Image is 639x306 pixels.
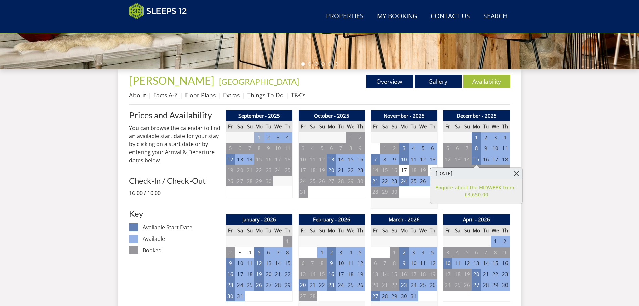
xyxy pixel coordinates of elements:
[346,121,355,132] th: We
[418,258,428,269] td: 11
[462,247,472,258] td: 5
[371,121,380,132] th: Fr
[380,121,389,132] th: Sa
[346,132,355,143] td: 1
[317,247,327,258] td: 1
[371,186,380,198] td: 28
[235,154,245,165] td: 13
[283,121,292,132] th: Th
[264,143,273,154] td: 9
[235,121,245,132] th: Sa
[346,165,355,176] td: 22
[254,143,264,154] td: 8
[390,186,399,198] td: 30
[390,143,399,154] td: 2
[226,110,292,121] th: September - 2025
[399,269,409,280] td: 16
[283,165,292,176] td: 25
[443,154,452,165] td: 12
[143,246,220,254] dd: Booked
[336,269,346,280] td: 17
[409,269,418,280] td: 17
[371,258,380,269] td: 6
[356,143,365,154] td: 9
[452,143,462,154] td: 6
[264,269,273,280] td: 20
[399,247,409,258] td: 2
[298,110,365,121] th: October - 2025
[415,75,462,88] a: Gallery
[226,225,235,236] th: Fr
[380,154,389,165] td: 8
[264,154,273,165] td: 16
[346,258,355,269] td: 11
[500,225,510,236] th: Th
[428,258,437,269] td: 12
[254,121,264,132] th: Mo
[463,75,510,88] a: Availability
[254,269,264,280] td: 19
[399,143,409,154] td: 3
[308,121,317,132] th: Sa
[129,110,220,120] a: Prices and Availability
[273,132,283,143] td: 3
[273,121,283,132] th: We
[409,225,418,236] th: Tu
[481,247,491,258] td: 7
[327,269,336,280] td: 16
[327,143,336,154] td: 6
[317,258,327,269] td: 8
[418,165,428,176] td: 19
[226,247,235,258] td: 2
[491,154,500,165] td: 17
[283,279,292,291] td: 29
[254,132,264,143] td: 1
[245,165,254,176] td: 21
[443,121,452,132] th: Fr
[472,247,481,258] td: 6
[264,247,273,258] td: 6
[390,165,399,176] td: 16
[235,165,245,176] td: 20
[226,154,235,165] td: 12
[327,176,336,187] td: 27
[428,154,437,165] td: 13
[129,91,146,99] a: About
[443,269,452,280] td: 17
[428,225,437,236] th: Th
[226,258,235,269] td: 9
[273,165,283,176] td: 24
[443,258,452,269] td: 10
[452,154,462,165] td: 13
[235,269,245,280] td: 17
[283,225,292,236] th: Th
[327,258,336,269] td: 9
[219,77,299,86] a: [GEOGRAPHIC_DATA]
[371,110,437,121] th: November - 2025
[323,9,366,24] a: Properties
[327,247,336,258] td: 2
[462,121,472,132] th: Su
[418,143,428,154] td: 5
[418,269,428,280] td: 18
[235,247,245,258] td: 3
[327,225,336,236] th: Mo
[308,225,317,236] th: Sa
[129,74,216,87] a: [PERSON_NAME]
[481,165,491,176] td: 23
[472,225,481,236] th: Mo
[390,121,399,132] th: Su
[472,258,481,269] td: 13
[223,91,240,99] a: Extras
[245,176,254,187] td: 28
[472,154,481,165] td: 15
[273,247,283,258] td: 7
[390,225,399,236] th: Su
[371,165,380,176] td: 14
[298,165,308,176] td: 17
[380,258,389,269] td: 7
[317,154,327,165] td: 12
[491,143,500,154] td: 10
[491,132,500,143] td: 3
